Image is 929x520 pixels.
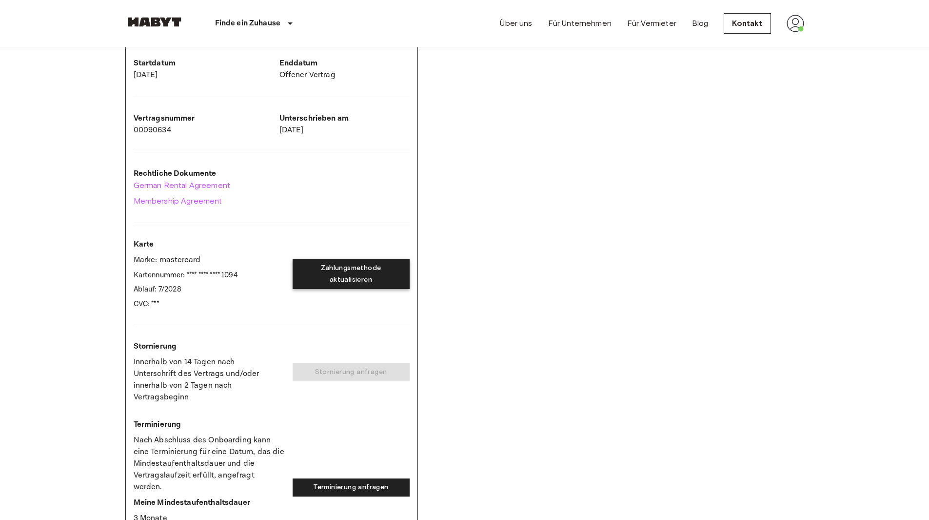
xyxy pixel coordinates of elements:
[500,18,532,29] a: Über uns
[134,69,264,81] p: [DATE]
[134,284,285,294] p: Ablauf: 7/2028
[134,341,277,353] p: Stornierung
[134,497,285,509] p: Meine Mindestaufenthaltsdauer
[279,69,410,81] p: Offener Vertrag
[724,13,771,34] a: Kontakt
[279,58,410,69] p: Enddatum
[134,113,264,125] p: Vertragsnummer
[279,113,410,125] p: Unterschrieben am
[134,254,285,266] p: Marke: mastercard
[125,17,184,27] img: Habyt
[692,18,709,29] a: Blog
[787,15,804,32] img: avatar
[627,18,676,29] a: Für Vermieter
[134,195,410,207] a: Membership Agreement
[279,125,410,136] p: [DATE]
[134,168,410,180] p: Rechtliche Dokumente
[134,419,285,431] p: Terminierung
[134,180,410,191] a: German Rental Agreement
[134,356,277,403] p: Innerhalb von 14 Tagen nach Unterschrift des Vertrags und/oder innerhalb von 2 Tagen nach Vertrag...
[548,18,612,29] a: Für Unternehmen
[134,125,264,136] p: 00090634
[215,18,281,29] p: Finde ein Zuhause
[134,58,264,69] p: Startdatum
[293,478,410,497] button: Terminierung anfragen
[134,435,285,493] p: Nach Abschluss des Onboarding kann eine Terminierung für eine Datum, das die Mindestaufenthaltsda...
[293,259,410,289] button: Zahlungsmethode aktualisieren
[134,239,285,250] p: Karte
